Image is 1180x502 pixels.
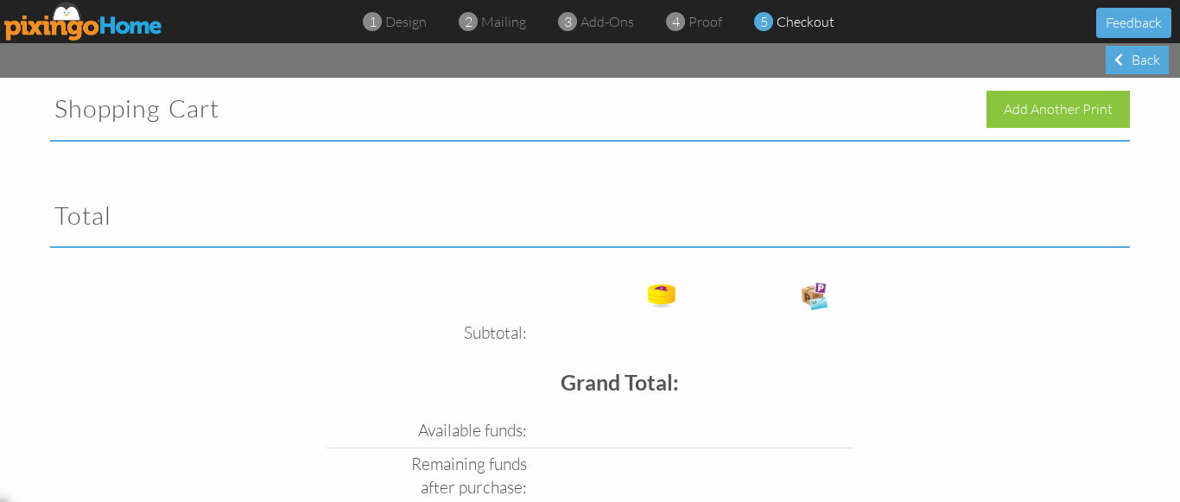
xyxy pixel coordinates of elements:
span: add-ons [580,13,634,30]
span: checkout [777,13,834,30]
div: Remaining funds [331,453,527,476]
span: 1 [369,12,377,32]
div: Add Another Print [987,91,1130,128]
img: points-icon.png [644,278,679,313]
span: design [385,13,427,30]
span: 5 [760,12,768,32]
span: 4 [672,12,680,32]
div: Back [1106,46,1169,74]
td: Grand Total: [327,350,683,416]
button: Feedback [1096,8,1171,38]
img: pixingo logo [4,2,163,41]
h2: Total [54,202,573,230]
span: proof [688,13,722,30]
img: expense-icon.png [797,278,832,313]
div: after purchase: [331,476,527,499]
td: Subtotal: [327,317,531,349]
span: mailing [481,13,526,30]
td: Available funds: [327,415,531,448]
h2: Shopping Cart [54,95,573,123]
span: 3 [564,12,572,32]
span: 2 [465,12,473,32]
